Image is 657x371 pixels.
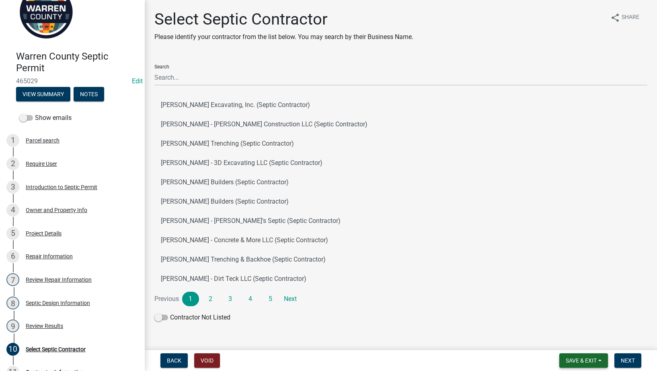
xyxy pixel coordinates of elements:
span: Save & Exit [566,357,597,364]
i: share [610,13,620,23]
a: 4 [242,292,259,306]
div: 10 [6,343,19,356]
div: Select Septic Contractor [26,346,86,352]
wm-modal-confirm: Edit Application Number [132,77,143,85]
div: Require User [26,161,57,167]
button: [PERSON_NAME] Builders (Septic Contractor) [154,173,647,192]
label: Contractor Not Listed [154,313,230,322]
div: Project Details [26,231,62,236]
button: [PERSON_NAME] Excavating, Inc. (Septic Contractor) [154,95,647,115]
span: Share [622,13,639,23]
div: 1 [6,134,19,147]
div: 7 [6,273,19,286]
a: Edit [132,77,143,85]
div: 6 [6,250,19,263]
button: [PERSON_NAME] - [PERSON_NAME]'s Septic (Septic Contractor) [154,211,647,231]
span: 465029 [16,77,129,85]
div: 5 [6,227,19,240]
a: 2 [202,292,219,306]
button: View Summary [16,87,70,101]
div: 4 [6,204,19,216]
button: Back [160,353,188,368]
div: 3 [6,181,19,194]
div: Review Results [26,323,63,329]
div: Repair Information [26,254,73,259]
input: Search... [154,69,647,86]
nav: Page navigation [154,292,647,306]
div: 8 [6,297,19,309]
wm-modal-confirm: Notes [74,91,104,98]
button: [PERSON_NAME] Trenching & Backhoe (Septic Contractor) [154,250,647,269]
a: 1 [182,292,199,306]
div: 2 [6,157,19,170]
div: Introduction to Septic Permit [26,184,97,190]
button: [PERSON_NAME] Builders (Septic Contractor) [154,192,647,211]
button: [PERSON_NAME] - Dirt Teck LLC (Septic Contractor) [154,269,647,289]
button: shareShare [604,10,646,25]
a: Next [282,292,299,306]
span: Next [621,357,635,364]
label: Show emails [19,113,72,123]
span: Back [167,357,181,364]
div: Review Repair Information [26,277,92,282]
button: Next [614,353,641,368]
h4: Warren County Septic Permit [16,51,138,74]
div: Owner and Property Info [26,207,87,213]
wm-modal-confirm: Summary [16,91,70,98]
button: Save & Exit [559,353,608,368]
button: [PERSON_NAME] - 3D Excavating LLC (Septic Contractor) [154,153,647,173]
button: Notes [74,87,104,101]
button: Void [194,353,220,368]
h1: Select Septic Contractor [154,10,413,29]
button: [PERSON_NAME] Trenching (Septic Contractor) [154,134,647,153]
a: 3 [222,292,239,306]
div: Septic Design Information [26,300,90,306]
button: [PERSON_NAME] - [PERSON_NAME] Construction LLC (Septic Contractor) [154,115,647,134]
a: 5 [262,292,279,306]
button: [PERSON_NAME] - Concrete & More LLC (Septic Contractor) [154,231,647,250]
div: Parcel search [26,138,60,143]
div: 9 [6,319,19,332]
p: Please identify your contractor from the list below. You may search by their Business Name. [154,32,413,42]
